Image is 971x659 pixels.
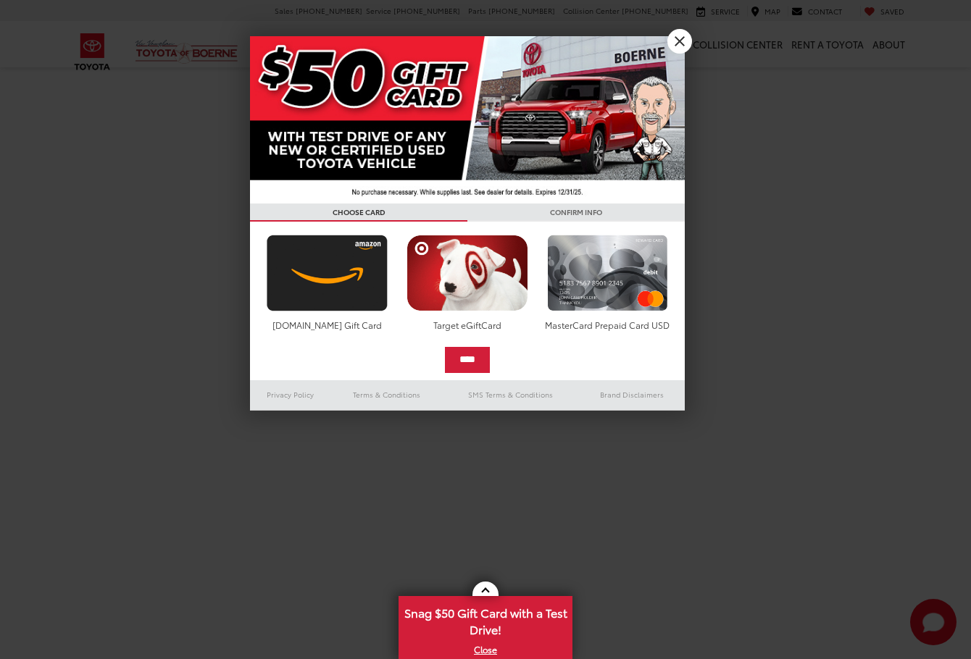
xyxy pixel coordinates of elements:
[403,235,531,311] img: targetcard.png
[403,319,531,331] div: Target eGiftCard
[250,203,467,222] h3: CHOOSE CARD
[467,203,685,222] h3: CONFIRM INFO
[331,386,442,403] a: Terms & Conditions
[400,597,571,642] span: Snag $50 Gift Card with a Test Drive!
[250,386,331,403] a: Privacy Policy
[442,386,579,403] a: SMS Terms & Conditions
[543,235,672,311] img: mastercard.png
[250,36,685,203] img: 42635_top_851395.jpg
[579,386,685,403] a: Brand Disclaimers
[263,319,391,331] div: [DOMAIN_NAME] Gift Card
[543,319,672,331] div: MasterCard Prepaid Card USD
[263,235,391,311] img: amazoncard.png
